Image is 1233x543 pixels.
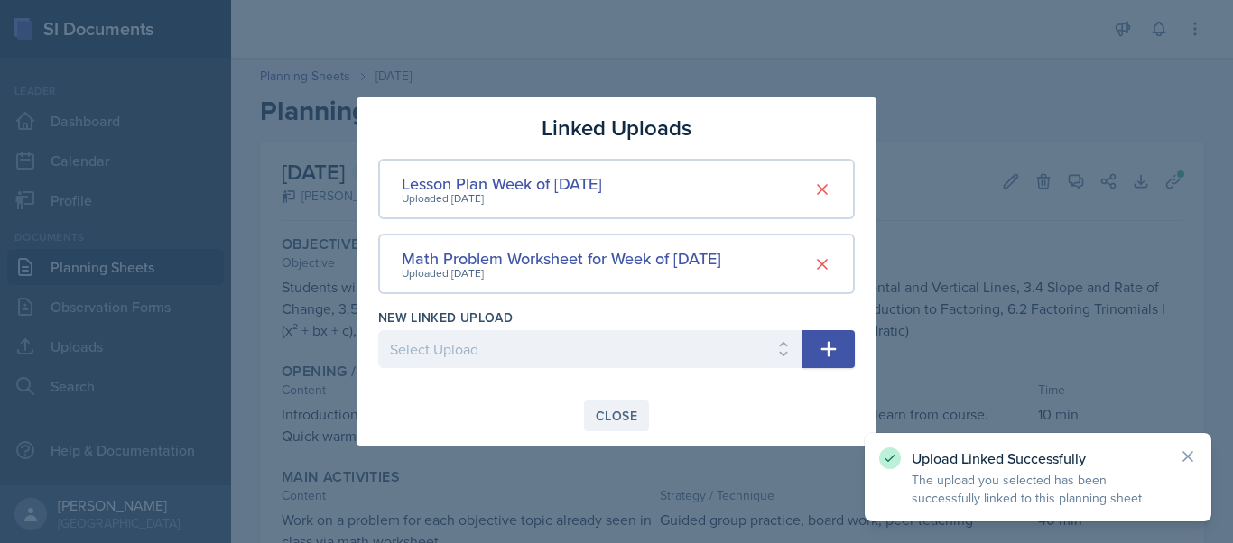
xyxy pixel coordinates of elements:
[912,471,1164,507] p: The upload you selected has been successfully linked to this planning sheet
[542,112,691,144] h3: Linked Uploads
[584,400,649,431] button: Close
[402,265,721,281] div: Uploaded [DATE]
[596,409,637,423] div: Close
[402,246,721,271] div: Math Problem Worksheet for Week of [DATE]
[402,190,602,207] div: Uploaded [DATE]
[378,308,513,327] label: New Linked Upload
[402,171,602,196] div: Lesson Plan Week of [DATE]
[912,449,1164,467] p: Upload Linked Successfully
